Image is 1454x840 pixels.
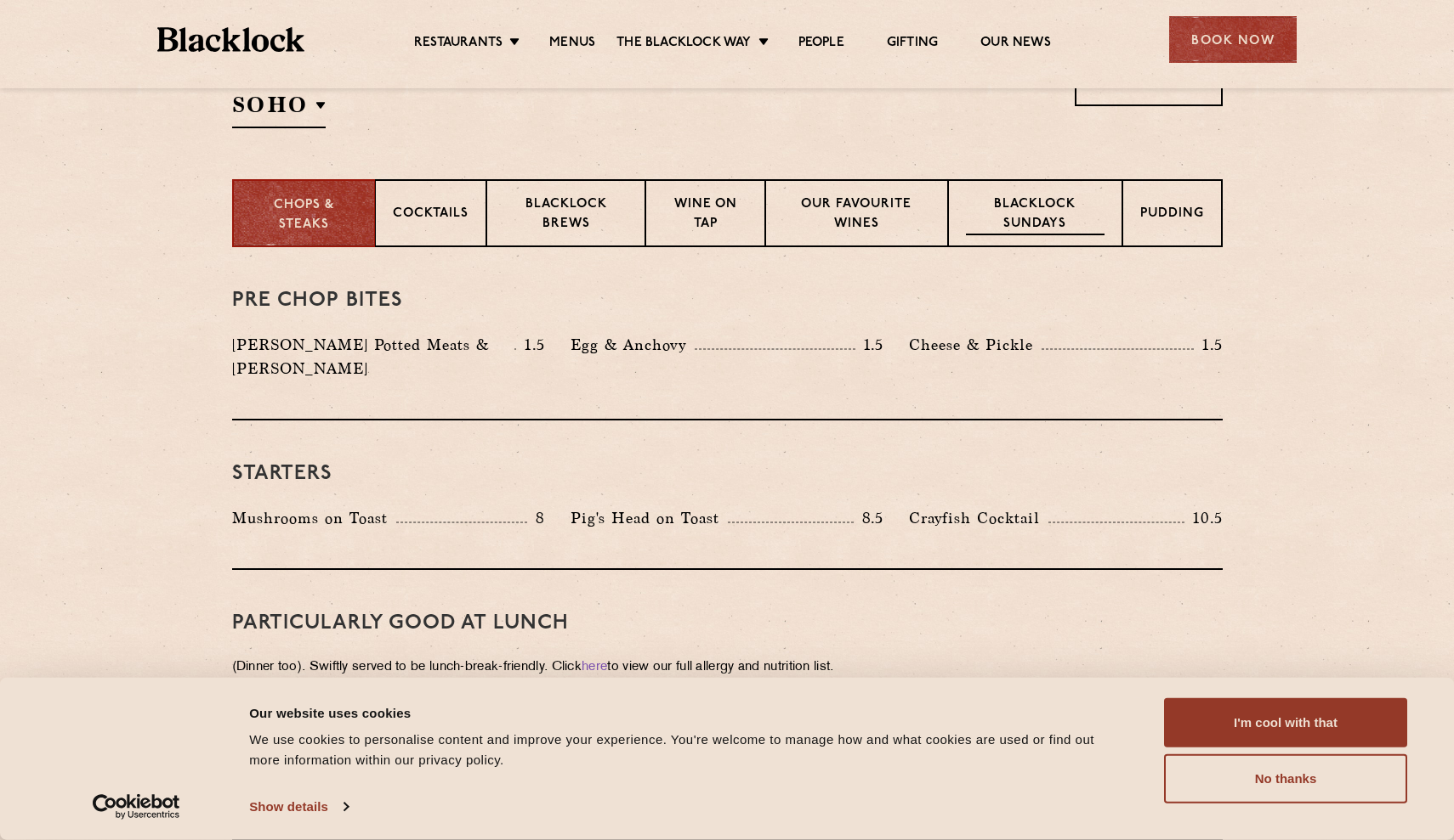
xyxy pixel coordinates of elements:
p: Crayfish Cocktail [909,506,1048,530]
p: Our favourite wines [783,195,930,235]
p: 8.5 [854,507,884,529]
p: Chops & Steaks [251,196,357,234]
p: 8 [527,507,545,529]
div: We use cookies to personalise content and improve your experience. You're welcome to manage how a... [249,730,1126,770]
p: Pudding [1140,205,1204,226]
img: BL_Textured_Logo-footer-cropped.svg [157,27,304,52]
p: Mushrooms on Toast [232,506,396,530]
p: 1.5 [855,334,884,356]
h2: SOHO [232,90,326,128]
div: Book Now [1169,16,1297,63]
p: Cocktails [393,205,469,226]
h3: Pre Chop Bites [232,290,1223,312]
button: I'm cool with that [1164,698,1407,747]
p: Blacklock Sundays [966,195,1104,235]
a: Our News [980,35,1051,54]
a: Menus [549,35,595,54]
div: Our website uses cookies [249,702,1126,723]
p: 10.5 [1184,507,1222,529]
a: Show details [249,794,348,820]
p: Wine on Tap [663,195,747,235]
p: Egg & Anchovy [571,333,695,357]
h3: Starters [232,463,1223,485]
a: Gifting [887,35,938,54]
a: People [798,35,844,54]
a: Usercentrics Cookiebot - opens in a new window [62,794,211,820]
a: here [582,661,607,674]
p: Cheese & Pickle [909,333,1042,357]
h3: PARTICULARLY GOOD AT LUNCH [232,612,1223,634]
a: Restaurants [414,35,503,54]
p: (Dinner too). Swiftly served to be lunch-break-friendly. Click to view our full allergy and nutri... [232,656,1223,679]
p: Blacklock Brews [504,195,628,235]
p: 1.5 [1194,334,1223,356]
button: No thanks [1164,754,1407,803]
a: The Blacklock Way [616,35,751,54]
p: 1.5 [516,334,545,356]
p: Pig's Head on Toast [571,506,728,530]
p: [PERSON_NAME] Potted Meats & [PERSON_NAME] [232,333,515,381]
